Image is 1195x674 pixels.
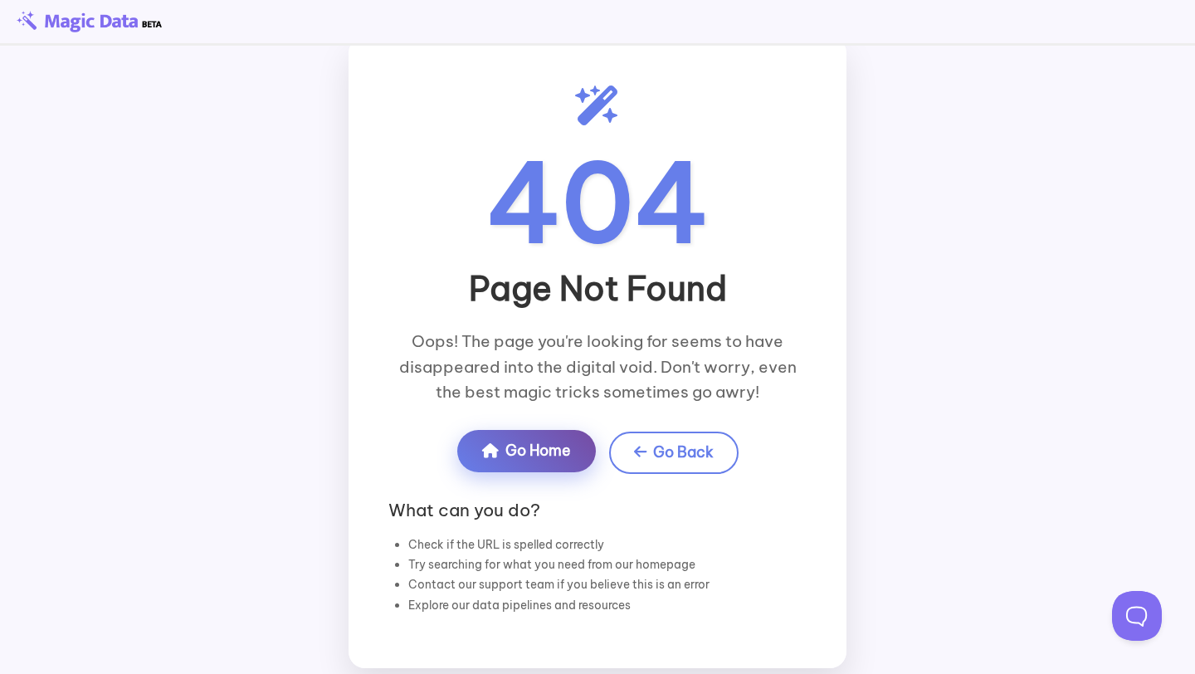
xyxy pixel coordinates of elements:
[388,149,807,256] h1: 404
[17,11,162,32] img: beta-logo.png
[408,574,807,594] li: Contact our support team if you believe this is an error
[408,595,807,615] li: Explore our data pipelines and resources
[408,554,807,574] li: Try searching for what you need from our homepage
[388,269,807,309] h2: Page Not Found
[1112,591,1162,641] iframe: Toggle Customer Support
[408,535,807,554] li: Check if the URL is spelled correctly
[457,430,596,471] a: Go Home
[388,329,807,405] p: Oops! The page you're looking for seems to have disappeared into the digital void. Don't worry, e...
[388,501,807,521] h4: What can you do?
[609,432,739,473] a: Go Back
